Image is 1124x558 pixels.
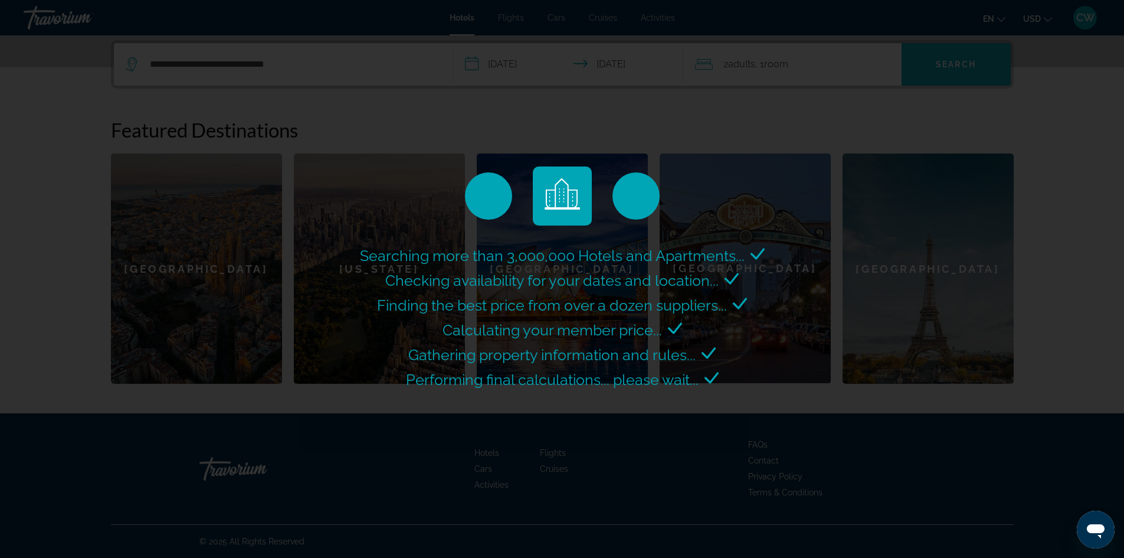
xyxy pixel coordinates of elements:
span: Searching more than 3,000,000 Hotels and Apartments... [360,247,745,265]
span: Checking availability for your dates and location... [385,272,719,289]
iframe: Button to launch messaging window [1077,511,1115,549]
span: Gathering property information and rules... [408,346,696,364]
span: Performing final calculations... please wait... [406,371,699,389]
span: Calculating your member price... [443,321,662,339]
span: Finding the best price from over a dozen suppliers... [377,296,727,314]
